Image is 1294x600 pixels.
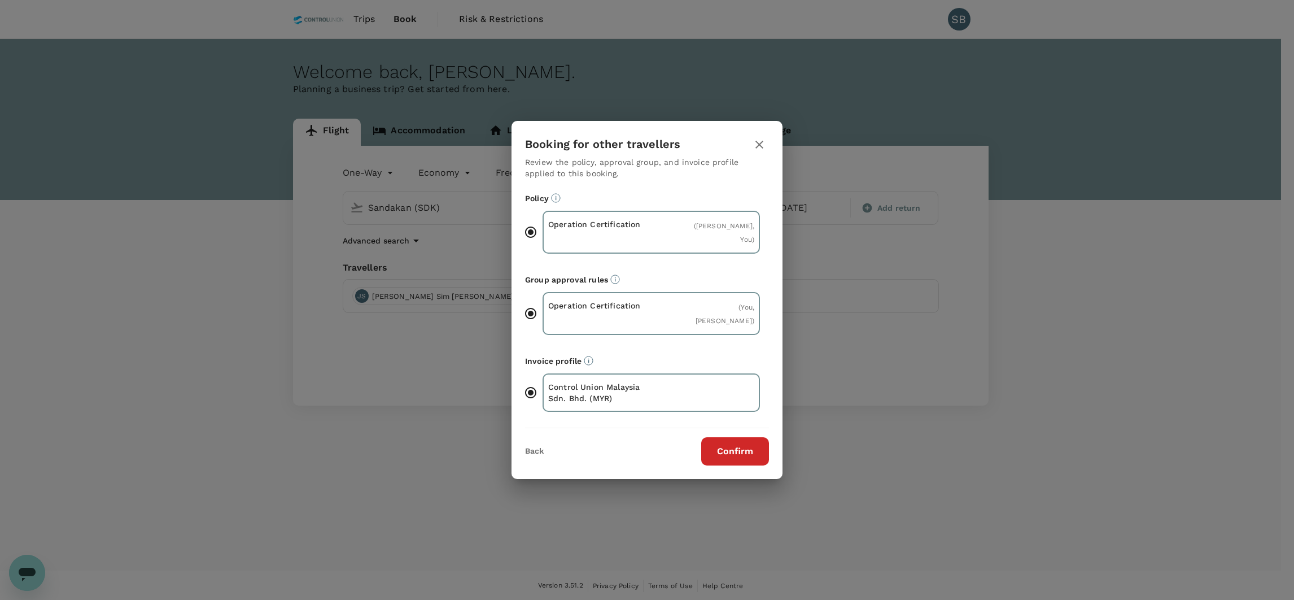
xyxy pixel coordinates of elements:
[701,437,769,466] button: Confirm
[525,355,769,367] p: Invoice profile
[610,275,620,284] svg: Default approvers or custom approval rules (if available) are based on the user group.
[584,356,593,366] svg: The payment currency and company information are based on the selected invoice profile.
[548,300,652,311] p: Operation Certification
[525,138,680,151] h3: Booking for other travellers
[525,156,769,179] p: Review the policy, approval group, and invoice profile applied to this booking.
[548,381,652,404] p: Control Union Malaysia Sdn. Bhd. (MYR)
[548,219,652,230] p: Operation Certification
[525,193,769,204] p: Policy
[525,274,769,285] p: Group approval rules
[525,447,544,456] button: Back
[551,193,561,203] svg: Booking restrictions are based on the selected travel policy.
[694,222,754,244] span: ( [PERSON_NAME], You )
